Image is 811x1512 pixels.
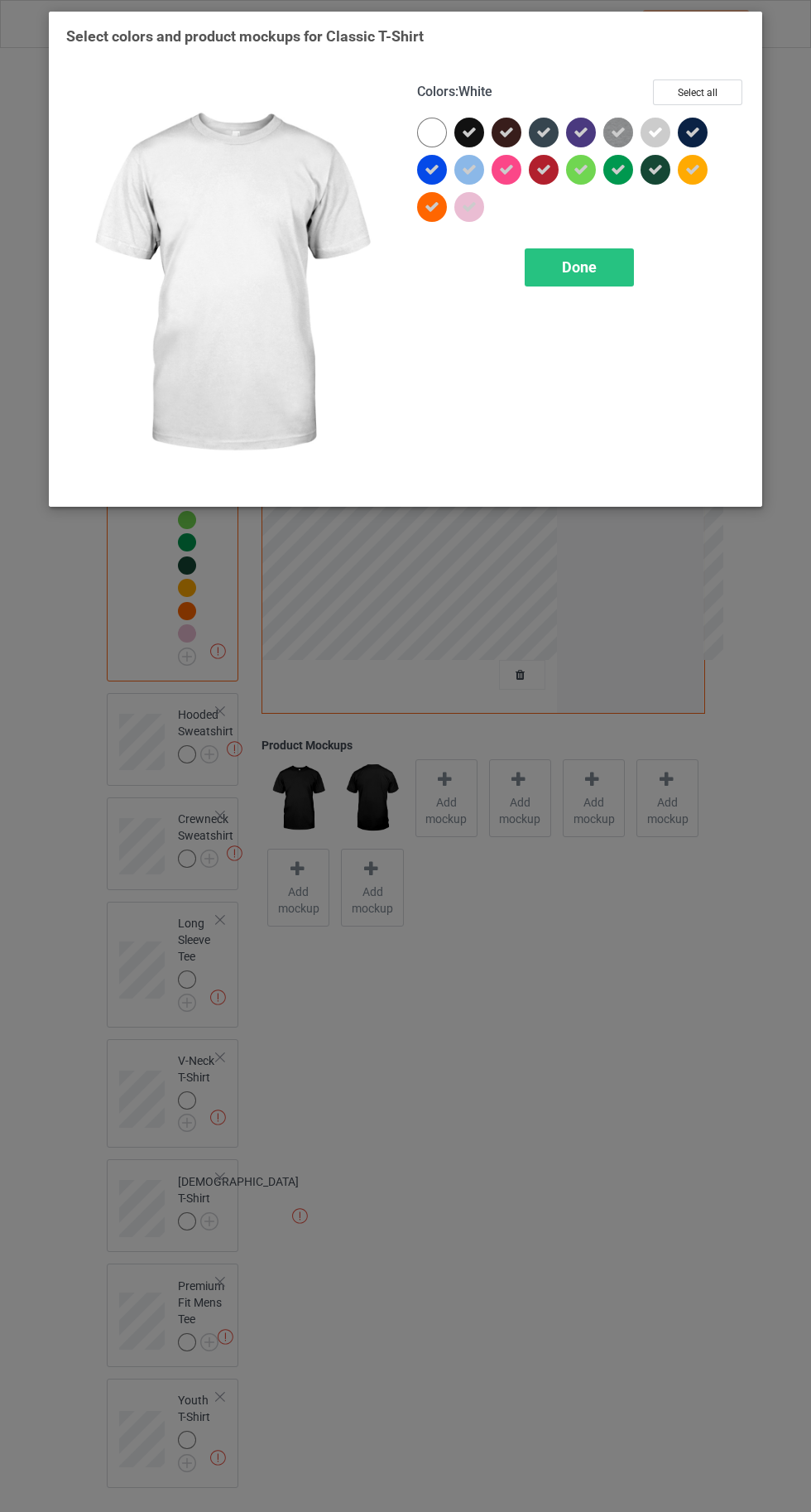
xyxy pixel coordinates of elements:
[603,118,633,147] img: heather_texture.png
[562,258,597,276] span: Done
[66,79,394,489] img: regular.jpg
[458,84,492,99] span: White
[417,84,455,99] span: Colors
[66,27,424,45] span: Select colors and product mockups for Classic T-Shirt
[653,79,742,105] button: Select all
[417,84,492,101] h4: :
